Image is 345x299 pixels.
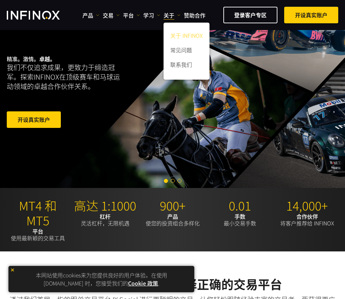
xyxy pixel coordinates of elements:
p: 14,000+ [276,198,338,213]
a: 赞助合作 [184,11,205,19]
p: 高达 1:1000 [74,198,136,213]
p: 我们不仅追求成果，更致力于缔造冠军。探索INFINOX在顶级赛车和马球运动领域的卓越合作伙伴关系。 [7,63,126,91]
strong: 手数 [235,212,245,220]
p: 最小交易手数 [209,213,271,226]
a: 登录客户专区 [223,7,277,23]
a: INFINOX Logo [7,11,76,20]
strong: 产品 [167,212,178,220]
p: MT4 和 MT5 [7,198,69,228]
a: 常见问题 [164,44,210,58]
a: 关于 [164,11,180,19]
strong: 卓越。 [39,55,55,63]
a: 产品 [82,11,99,19]
span: Go to slide 1 [164,179,168,183]
p: 使用最新颖的交易工具 [7,228,69,241]
a: 平台 [123,11,140,19]
a: 联系我们 [164,58,210,73]
img: yellow close icon [10,268,15,272]
strong: 合作伙伴 [296,212,318,220]
div: 精准。激情。 [7,29,156,155]
p: 灵活杠杆，无限机遇 [74,213,136,226]
p: 本网站使用cookies来为您提供良好的用户体验。在使用 [DOMAIN_NAME] 时，您接受我们的 . [12,269,191,289]
p: 0.01 [209,198,271,213]
span: Go to slide 2 [171,179,175,183]
a: Cookie 政策 [128,279,158,287]
strong: 平台 [32,227,43,235]
a: 学习 [143,11,160,19]
p: 使您的投资组合多样化 [141,213,203,226]
a: 关于 INFINOX [164,29,210,44]
span: Go to slide 3 [177,179,181,183]
p: 900+ [141,198,203,213]
strong: 选择正确的交易平台 [173,275,282,293]
a: 开设真实账户 [284,7,338,23]
a: 开设真实账户 [7,111,61,128]
p: 将客户推荐给 INFINOX [276,213,338,226]
a: 交易 [103,11,120,19]
h2: 增强您的交易之旅： [7,277,338,292]
strong: 杠杆 [100,212,110,220]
